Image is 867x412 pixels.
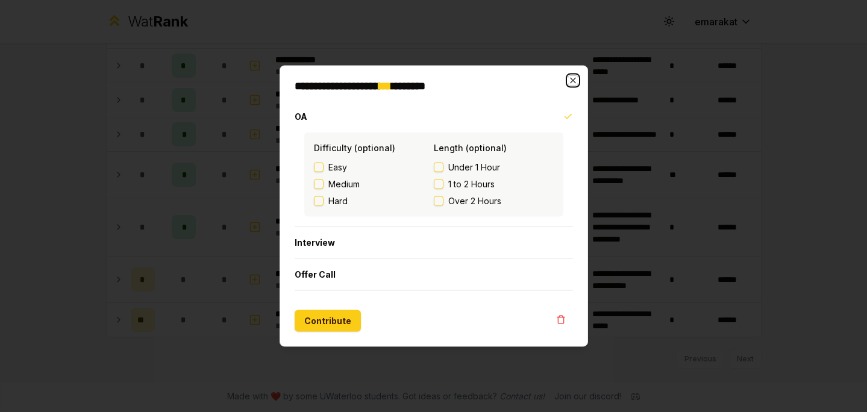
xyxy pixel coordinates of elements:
[448,195,501,207] span: Over 2 Hours
[328,161,347,173] span: Easy
[295,133,573,226] div: OA
[295,310,361,332] button: Contribute
[328,195,348,207] span: Hard
[295,227,573,258] button: Interview
[314,196,324,206] button: Hard
[448,161,500,173] span: Under 1 Hour
[295,259,573,290] button: Offer Call
[314,179,324,189] button: Medium
[448,178,495,190] span: 1 to 2 Hours
[314,143,395,153] label: Difficulty (optional)
[434,163,443,172] button: Under 1 Hour
[295,101,573,133] button: OA
[328,178,360,190] span: Medium
[434,143,507,153] label: Length (optional)
[314,163,324,172] button: Easy
[434,179,443,189] button: 1 to 2 Hours
[434,196,443,206] button: Over 2 Hours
